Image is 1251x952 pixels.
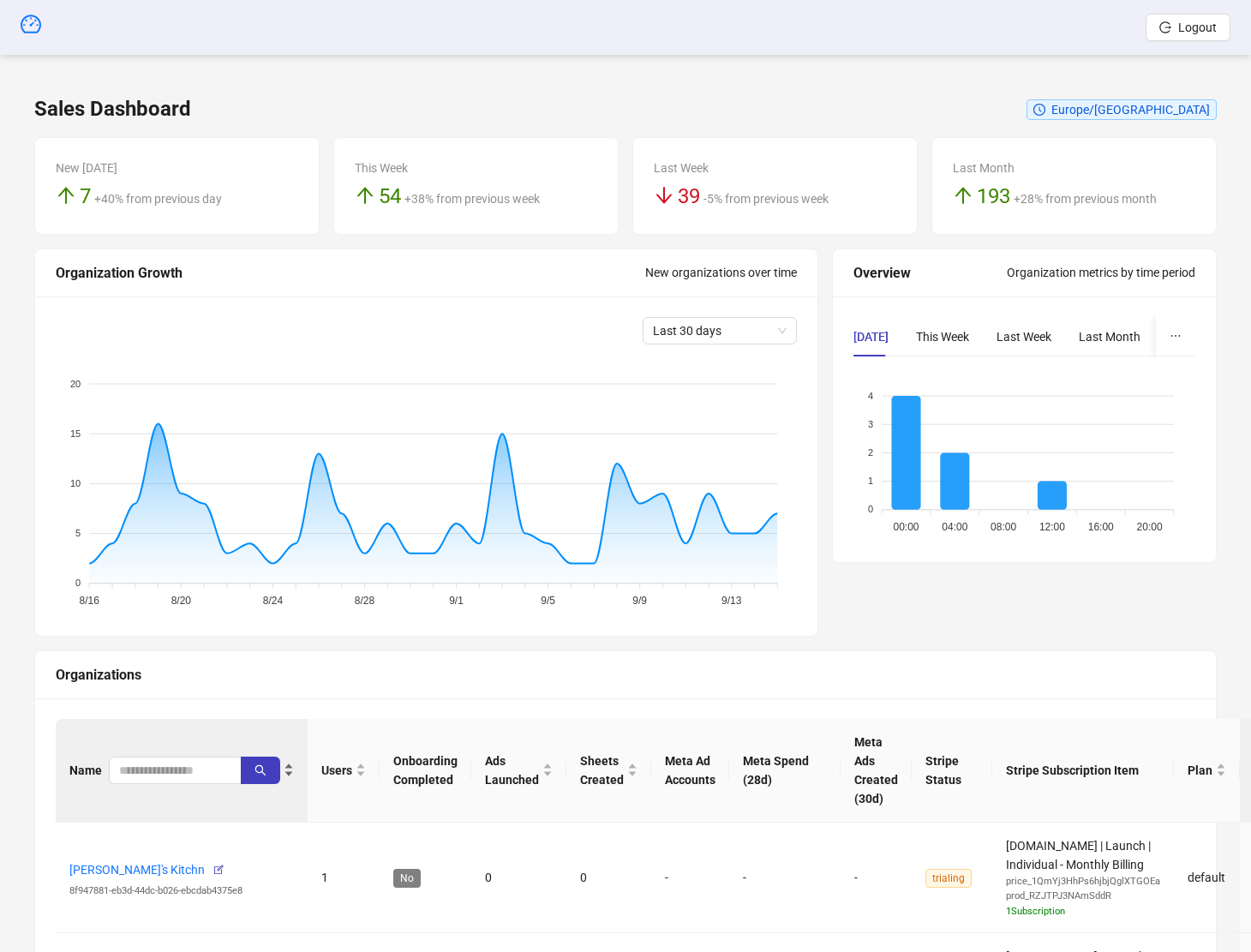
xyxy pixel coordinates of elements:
a: [PERSON_NAME]'s Kitchn [69,863,205,877]
tspan: 9/9 [632,594,647,606]
tspan: 3 [868,419,873,429]
td: 0 [471,823,566,934]
div: - [854,868,898,887]
span: 54 [379,184,401,208]
tspan: 9/1 [449,594,464,606]
span: 39 [678,184,700,208]
div: Last Week [997,327,1051,346]
th: Meta Spend (28d) [729,719,841,823]
span: Plan [1188,761,1212,780]
div: Last Month [953,159,1195,177]
tspan: 15 [70,428,81,439]
span: logout [1159,21,1171,33]
button: ellipsis [1156,317,1195,356]
tspan: 12:00 [1039,520,1065,532]
span: New organizations over time [645,266,797,279]
tspan: 04:00 [942,520,967,532]
span: +40% from previous day [94,192,222,206]
td: default [1174,823,1240,934]
div: Overview [853,262,1007,284]
span: Sheets Created [580,751,624,789]
div: New [DATE] [56,159,298,177]
tspan: 16:00 [1087,520,1113,532]
th: Plan [1174,719,1240,823]
tspan: 9/13 [721,594,742,606]
tspan: 4 [868,390,873,400]
th: Stripe Status [912,719,992,823]
tspan: 2 [868,447,873,458]
td: 0 [566,823,651,934]
span: Europe/[GEOGRAPHIC_DATA] [1051,103,1210,117]
div: price_1QmYj3HhPs6hjbjQglXTGOEa [1006,874,1160,889]
span: Logout [1178,21,1217,34]
th: Meta Ad Accounts [651,719,729,823]
tspan: 1 [868,476,873,486]
tspan: 8/20 [171,594,192,606]
div: Organizations [56,664,1195,686]
span: Ads Launched [485,751,539,789]
th: Users [308,719,380,823]
span: -5% from previous week [703,192,829,206]
tspan: 08:00 [991,520,1016,532]
div: 1 Subscription [1006,904,1160,919]
tspan: 00:00 [893,520,919,532]
span: arrow-up [953,185,973,206]
div: This Week [916,327,969,346]
button: search [241,757,280,784]
tspan: 10 [70,478,81,488]
tspan: 8/16 [80,594,100,606]
span: arrow-up [355,185,375,206]
tspan: 8/24 [263,594,284,606]
span: dashboard [21,14,41,34]
tspan: 5 [75,528,81,538]
div: Organization Growth [56,262,645,284]
div: Last Week [654,159,896,177]
div: - [665,868,715,887]
span: No [393,869,421,888]
span: [DOMAIN_NAME] | Launch | Individual - Monthly Billing [1006,839,1160,919]
button: Logout [1146,14,1230,41]
div: prod_RZJTPJ3NAmSddR [1006,889,1160,904]
th: Sheets Created [566,719,651,823]
span: Users [321,761,352,780]
tspan: 20 [70,378,81,388]
span: arrow-down [654,185,674,206]
span: clock-circle [1033,104,1045,116]
span: 193 [977,184,1010,208]
div: [DATE] [853,327,889,346]
span: +28% from previous month [1014,192,1157,206]
span: 7 [80,184,91,208]
tspan: 8/28 [355,594,375,606]
h3: Sales Dashboard [34,96,191,123]
th: Ads Launched [471,719,566,823]
tspan: 0 [75,578,81,588]
span: Last 30 days [653,318,787,344]
div: This Week [355,159,597,177]
span: trialing [925,869,972,888]
tspan: 20:00 [1136,520,1162,532]
span: search [254,764,266,776]
tspan: 9/5 [541,594,555,606]
span: ellipsis [1170,330,1182,342]
th: Onboarding Completed [380,719,471,823]
div: Last Month [1079,327,1140,346]
tspan: 0 [868,504,873,514]
div: 8f947881-eb3d-44dc-b026-ebcdab4375e8 [69,883,294,899]
td: - [729,823,841,934]
span: +38% from previous week [404,192,540,206]
span: arrow-up [56,185,76,206]
th: Stripe Subscription Item [992,719,1174,823]
td: 1 [308,823,380,934]
span: Organization metrics by time period [1007,266,1195,279]
th: Meta Ads Created (30d) [841,719,912,823]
